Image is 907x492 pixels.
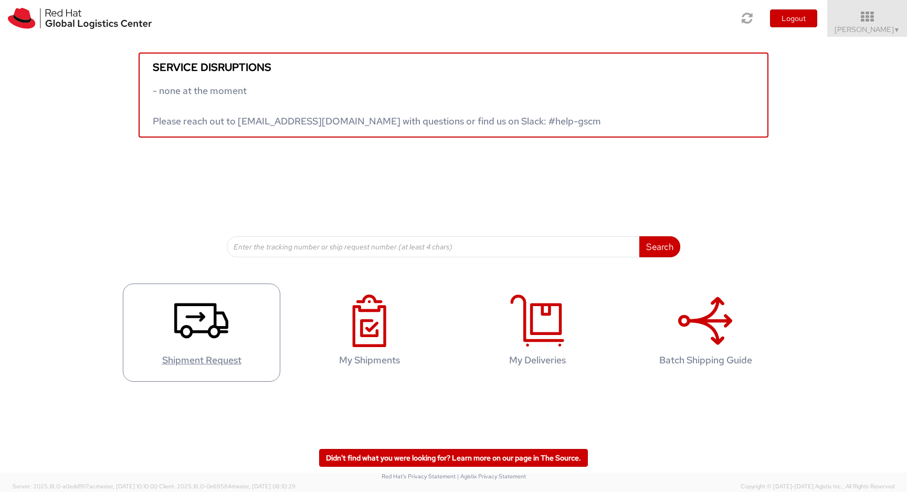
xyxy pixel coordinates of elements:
a: Shipment Request [123,284,280,382]
img: rh-logistics-00dfa346123c4ec078e1.svg [8,8,152,29]
span: Copyright © [DATE]-[DATE] Agistix Inc., All Rights Reserved [741,483,894,491]
h4: Batch Shipping Guide [638,355,773,365]
a: Didn't find what you were looking for? Learn more on our page in The Source. [319,449,588,467]
span: Client: 2025.18.0-0e69584 [159,483,296,490]
button: Search [639,236,680,257]
h4: My Deliveries [470,355,605,365]
a: | Agistix Privacy Statement [457,473,526,480]
span: master, [DATE] 08:10:29 [231,483,296,490]
span: [PERSON_NAME] [835,25,900,34]
a: Batch Shipping Guide [627,284,784,382]
span: Server: 2025.18.0-a0edd1917ac [13,483,157,490]
span: - none at the moment Please reach out to [EMAIL_ADDRESS][DOMAIN_NAME] with questions or find us o... [153,85,601,127]
a: Red Hat's Privacy Statement [382,473,456,480]
a: My Shipments [291,284,448,382]
a: My Deliveries [459,284,616,382]
h5: Service disruptions [153,61,754,73]
span: ▼ [894,26,900,34]
h4: Shipment Request [134,355,269,365]
a: Service disruptions - none at the moment Please reach out to [EMAIL_ADDRESS][DOMAIN_NAME] with qu... [139,53,768,138]
h4: My Shipments [302,355,437,365]
input: Enter the tracking number or ship request number (at least 4 chars) [227,236,640,257]
button: Logout [770,9,817,27]
span: master, [DATE] 10:10:00 [96,483,157,490]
